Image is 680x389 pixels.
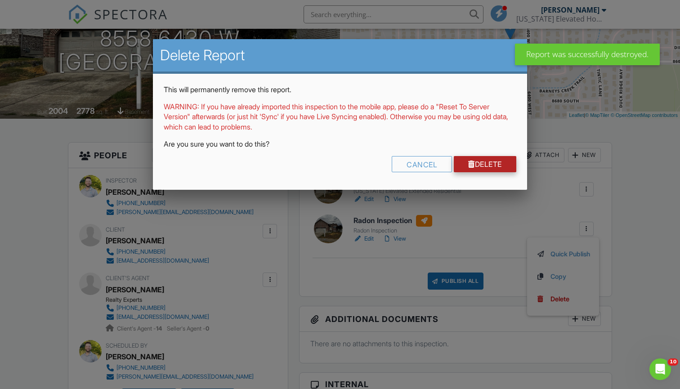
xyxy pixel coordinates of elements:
a: Delete [454,156,516,172]
p: WARNING: If you have already imported this inspection to the mobile app, please do a "Reset To Se... [164,102,516,132]
p: This will permanently remove this report. [164,85,516,94]
iframe: Intercom live chat [649,358,671,380]
p: Are you sure you want to do this? [164,139,516,149]
span: 10 [668,358,678,366]
h2: Delete Report [160,46,520,64]
div: Cancel [392,156,452,172]
div: Report was successfully destroyed. [515,44,660,65]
